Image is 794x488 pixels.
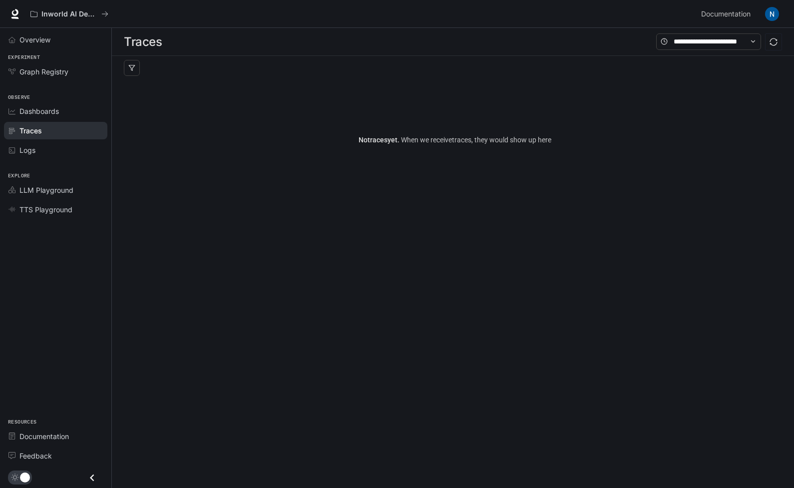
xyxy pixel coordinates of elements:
span: Logs [19,145,35,155]
span: LLM Playground [19,185,73,195]
img: User avatar [765,7,779,21]
article: No traces yet. [359,134,551,145]
a: TTS Playground [4,201,107,218]
a: Traces [4,122,107,139]
span: When we receive traces , they would show up here [399,136,551,144]
a: Graph Registry [4,63,107,80]
a: LLM Playground [4,181,107,199]
a: Dashboards [4,102,107,120]
button: User avatar [762,4,782,24]
h1: Traces [124,32,162,52]
span: TTS Playground [19,204,72,215]
a: Logs [4,141,107,159]
span: Dark mode toggle [20,472,30,483]
span: Documentation [701,8,751,20]
p: Inworld AI Demos [41,10,97,18]
button: All workspaces [26,4,113,24]
span: Documentation [19,431,69,442]
span: Overview [19,34,50,45]
span: Graph Registry [19,66,68,77]
a: Feedback [4,447,107,465]
a: Documentation [4,428,107,445]
a: Overview [4,31,107,48]
span: Feedback [19,451,52,461]
span: sync [770,38,778,46]
a: Documentation [697,4,758,24]
button: Close drawer [81,468,103,488]
span: Dashboards [19,106,59,116]
span: Traces [19,125,42,136]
